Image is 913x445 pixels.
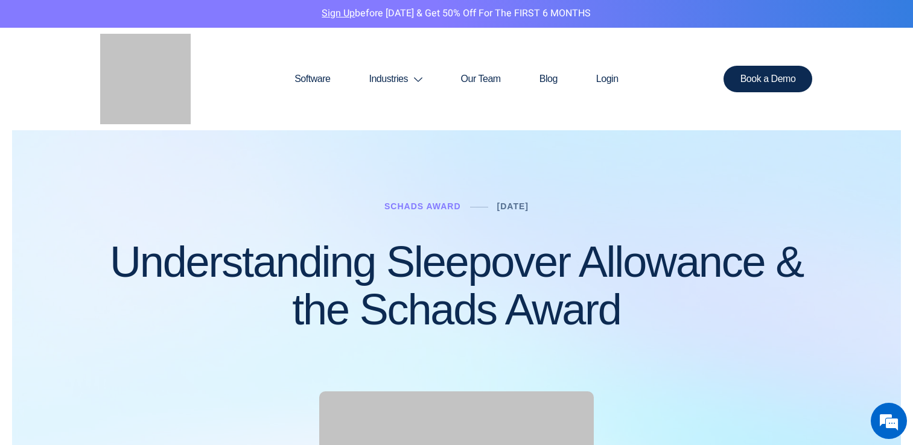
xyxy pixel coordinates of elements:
a: Industries [349,50,441,108]
a: Login [577,50,638,108]
a: Blog [520,50,577,108]
a: Our Team [442,50,520,108]
a: [DATE] [497,201,529,211]
p: before [DATE] & Get 50% Off for the FIRST 6 MONTHS [9,6,904,22]
span: Book a Demo [740,74,796,84]
a: Book a Demo [724,66,813,92]
a: Software [275,50,349,108]
a: Schads Award [384,201,461,211]
a: Sign Up [322,6,355,21]
h1: Understanding Sleepover Allowance & the Schads Award [101,238,813,333]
